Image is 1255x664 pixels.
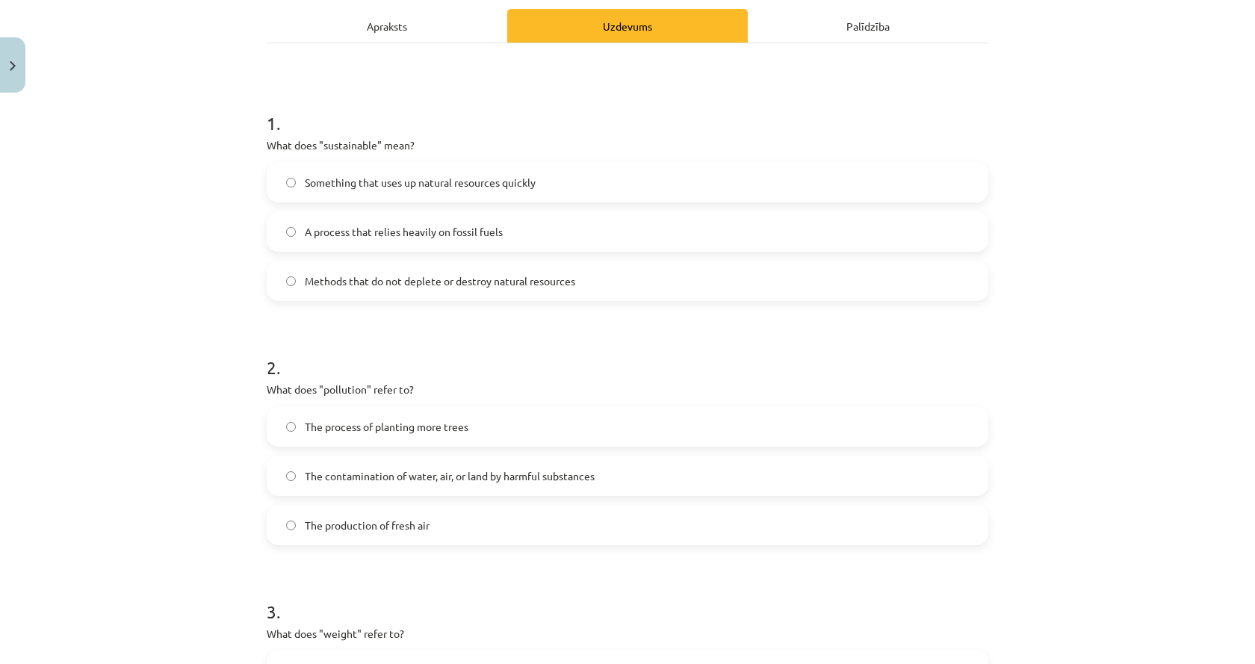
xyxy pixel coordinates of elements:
[305,518,430,533] span: The production of fresh air
[267,9,507,43] div: Apraksts
[267,626,988,642] p: What does "weight" refer to?
[286,276,296,286] input: Methods that do not deplete or destroy natural resources
[286,521,296,530] input: The production of fresh air
[267,331,988,377] h1: 2 .
[286,227,296,237] input: A process that relies heavily on fossil fuels
[10,61,16,71] img: icon-close-lesson-0947bae3869378f0d4975bcd49f059093ad1ed9edebbc8119c70593378902aed.svg
[305,175,536,190] span: Something that uses up natural resources quickly
[267,382,988,397] p: What does "pollution" refer to?
[507,9,748,43] div: Uzdevums
[305,468,595,484] span: The contamination of water, air, or land by harmful substances
[267,87,988,133] h1: 1 .
[286,422,296,432] input: The process of planting more trees
[286,471,296,481] input: The contamination of water, air, or land by harmful substances
[267,575,988,621] h1: 3 .
[305,224,503,240] span: A process that relies heavily on fossil fuels
[286,178,296,187] input: Something that uses up natural resources quickly
[305,273,575,289] span: Methods that do not deplete or destroy natural resources
[748,9,988,43] div: Palīdzība
[305,419,468,435] span: The process of planting more trees
[267,137,988,153] p: What does "sustainable" mean?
